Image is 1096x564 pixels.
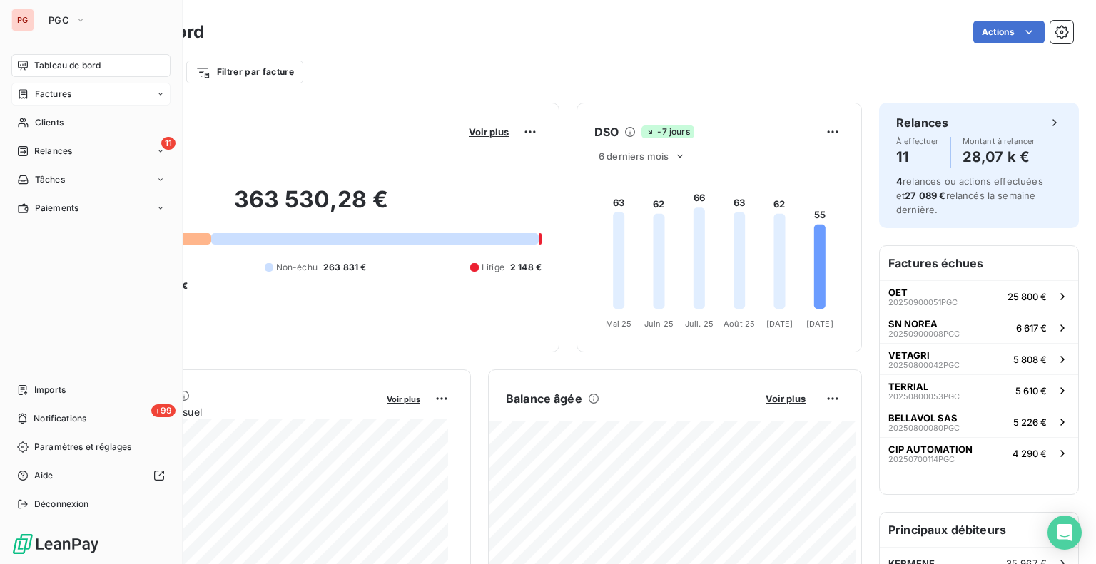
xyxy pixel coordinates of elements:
img: Logo LeanPay [11,533,100,555]
span: -7 jours [641,125,694,138]
div: PG [11,9,34,31]
span: +99 [151,404,176,417]
tspan: [DATE] [806,319,833,329]
span: Notifications [34,412,86,425]
h4: 11 [896,145,939,168]
span: Voir plus [469,126,509,138]
span: PGC [49,14,69,26]
span: Paramètres et réglages [34,441,131,453]
span: Non-échu [276,261,318,274]
span: 20250700114PGC [888,455,955,463]
span: 4 [896,175,903,187]
tspan: Août 25 [724,319,755,329]
span: 5 808 € [1013,354,1047,365]
h6: Balance âgée [506,390,582,407]
span: Clients [35,116,64,129]
button: BELLAVOL SAS20250800080PGC5 226 € [880,406,1078,437]
h6: DSO [594,123,619,140]
span: Relances [34,145,72,158]
h2: 363 530,28 € [81,185,542,228]
button: Voir plus [761,392,810,405]
span: 5 610 € [1015,385,1047,396]
span: Litige [482,261,504,274]
span: Paiements [35,202,78,215]
tspan: Juin 25 [644,319,674,329]
span: SN NOREA [888,318,938,329]
span: relances ou actions effectuées et relancés la semaine dernière. [896,175,1043,215]
h6: Factures échues [880,246,1078,280]
tspan: Juil. 25 [685,319,714,329]
span: VETAGRI [888,349,930,361]
span: TERRIAL [888,381,928,392]
button: VETAGRI20250800042PGC5 808 € [880,343,1078,374]
button: Voir plus [382,392,425,405]
button: Filtrer par facture [186,61,303,83]
span: 2 148 € [510,261,542,274]
span: 20250800053PGC [888,392,960,401]
span: Imports [34,384,66,396]
span: Aide [34,469,54,482]
span: 6 617 € [1016,322,1047,334]
span: 11 [161,137,176,150]
span: À effectuer [896,137,939,145]
span: 4 290 € [1013,448,1047,459]
span: Tâches [35,173,65,186]
span: BELLAVOL SAS [888,412,958,424]
h6: Principaux débiteurs [880,513,1078,547]
button: TERRIAL20250800053PGC5 610 € [880,374,1078,406]
span: Montant à relancer [963,137,1035,145]
span: 6 derniers mois [599,150,669,162]
span: CIP AUTOMATION [888,443,973,455]
span: Tableau de bord [34,59,101,72]
h4: 28,07 k € [963,145,1035,168]
a: Aide [11,464,171,487]
button: OET20250900051PGC25 800 € [880,280,1078,312]
tspan: Mai 25 [606,319,632,329]
span: Voir plus [766,393,806,404]
span: 20250800080PGC [888,424,960,432]
button: SN NOREA20250900008PGC6 617 € [880,312,1078,343]
span: 263 831 € [323,261,366,274]
span: Déconnexion [34,498,89,511]
span: Factures [35,88,71,101]
span: OET [888,287,908,298]
span: Chiffre d'affaires mensuel [81,404,377,419]
button: Voir plus [465,125,513,138]
tspan: [DATE] [766,319,793,329]
span: 20250800042PGC [888,361,960,369]
button: CIP AUTOMATION20250700114PGC4 290 € [880,437,1078,468]
button: Actions [973,21,1045,43]
div: Open Intercom Messenger [1047,516,1082,550]
span: 20250900051PGC [888,298,958,307]
h6: Relances [896,114,948,131]
span: 25 800 € [1008,291,1047,302]
span: 27 089 € [905,190,945,201]
span: 20250900008PGC [888,329,960,338]
span: Voir plus [387,394,420,404]
span: 5 226 € [1013,416,1047,428]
